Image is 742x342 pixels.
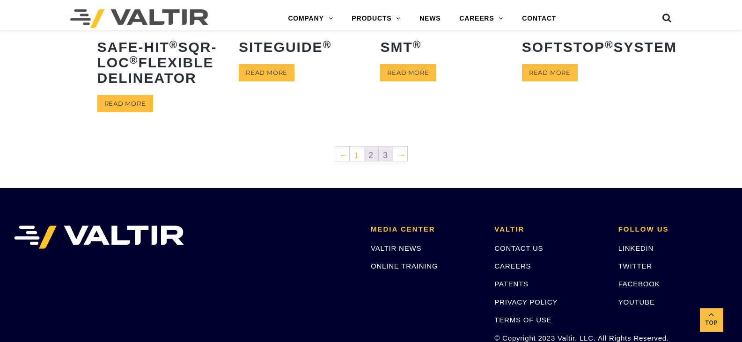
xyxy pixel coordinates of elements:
[371,262,438,270] a: ONLINE TRAINING
[494,244,543,252] a: CONTACT US
[393,147,407,161] a: →
[379,147,393,161] a: 3
[700,308,723,332] a: Top
[618,298,655,306] a: YOUTUBE
[97,146,645,165] nav: Product Pagination
[494,226,604,233] h2: VALTIR
[494,280,529,288] a: PATENTS
[342,9,410,28] a: PRODUCTS
[450,9,513,28] a: CAREERS
[130,54,139,66] sup: ®
[380,64,436,81] a: Read more about “SMT®”
[494,316,551,324] a: TERMS OF USE
[618,262,652,270] a: TWITTER
[494,262,531,270] a: CAREERS
[380,32,501,62] h2: SMT
[279,9,342,28] a: COMPANY
[70,9,208,28] img: Valtir
[97,95,153,112] a: Read more about “Safe-Hit® SQR-LOC® Flexible Delineator”
[371,244,421,252] a: VALTIR NEWS
[618,244,654,252] a: LINKEDIN
[522,32,643,62] h2: SoftStop System
[413,39,422,51] sup: ®
[513,9,566,28] a: CONTACT
[323,39,332,51] sup: ®
[350,147,364,161] a: 1
[371,226,480,233] h2: MEDIA CENTER
[239,32,360,62] h2: SiteGuide
[14,226,184,249] img: VALTIR
[618,226,728,233] h2: FOLLOW US
[618,280,660,288] a: FACEBOOK
[522,64,578,81] a: Read more about “SoftStop® System”
[410,9,450,28] a: NEWS
[494,298,558,306] a: PRIVACY POLICY
[97,32,218,93] h2: Safe-Hit SQR-LOC Flexible Delineator
[700,318,723,328] span: Top
[364,147,378,161] span: 2
[335,147,349,161] a: ←
[605,39,614,51] sup: ®
[239,64,294,81] a: Read more about “SiteGuide®”
[169,39,178,51] sup: ®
